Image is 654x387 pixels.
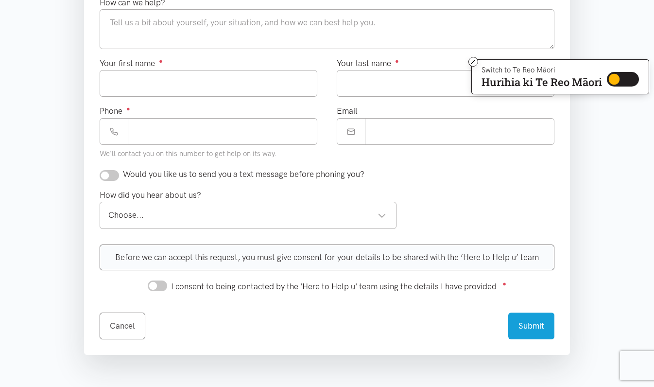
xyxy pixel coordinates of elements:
[100,57,163,70] label: Your first name
[100,245,554,270] div: Before we can accept this request, you must give consent for your details to be shared with the ‘...
[100,149,276,158] small: We'll contact you on this number to get help on its way.
[108,209,386,222] div: Choose...
[337,105,358,118] label: Email
[100,105,130,118] label: Phone
[508,313,554,339] button: Submit
[482,67,602,73] p: Switch to Te Reo Māori
[159,57,163,65] sup: ●
[365,118,554,145] input: Email
[395,57,399,65] sup: ●
[100,313,145,339] a: Cancel
[126,105,130,112] sup: ●
[123,169,364,179] span: Would you like us to send you a text message before phoning you?
[100,189,201,202] label: How did you hear about us?
[337,57,399,70] label: Your last name
[128,118,317,145] input: Phone number
[171,281,497,291] span: I consent to being contacted by the 'Here to Help u' team using the details I have provided
[502,280,506,287] sup: ●
[482,78,602,87] p: Hurihia ki Te Reo Māori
